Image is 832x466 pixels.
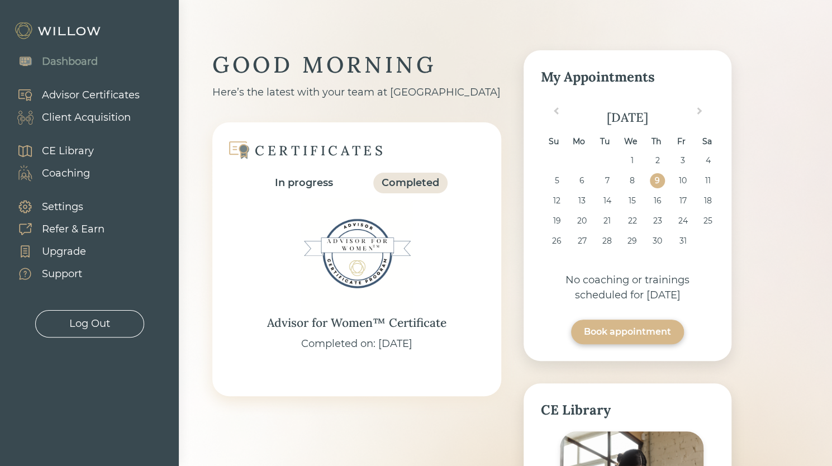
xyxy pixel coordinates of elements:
[574,193,589,208] div: Choose Monday, October 13th, 2025
[275,175,333,191] div: In progress
[212,50,501,79] div: GOOD MORNING
[597,134,612,149] div: Tu
[6,140,94,162] a: CE Library
[600,234,615,249] div: Choose Tuesday, October 28th, 2025
[650,193,665,208] div: Choose Thursday, October 16th, 2025
[546,134,561,149] div: Su
[6,162,94,184] a: Coaching
[692,105,710,123] button: Next Month
[42,222,104,237] div: Refer & Earn
[42,267,82,282] div: Support
[572,134,587,149] div: Mo
[600,213,615,229] div: Choose Tuesday, October 21st, 2025
[549,234,564,249] div: Choose Sunday, October 26th, 2025
[675,173,690,188] div: Choose Friday, October 10th, 2025
[540,273,715,303] div: No coaching or trainings scheduled for [DATE]
[544,153,711,254] div: month 2025-10
[600,173,615,188] div: Choose Tuesday, October 7th, 2025
[382,175,439,191] div: Completed
[69,316,110,331] div: Log Out
[584,325,671,339] div: Book appointment
[574,234,589,249] div: Choose Monday, October 27th, 2025
[6,106,140,129] a: Client Acquisition
[625,193,640,208] div: Choose Wednesday, October 15th, 2025
[700,134,715,149] div: Sa
[549,213,564,229] div: Choose Sunday, October 19th, 2025
[42,244,86,259] div: Upgrade
[574,213,589,229] div: Choose Monday, October 20th, 2025
[648,134,663,149] div: Th
[700,213,715,229] div: Choose Saturday, October 25th, 2025
[6,50,98,73] a: Dashboard
[255,142,386,159] div: CERTIFICATES
[42,54,98,69] div: Dashboard
[42,199,83,215] div: Settings
[625,173,640,188] div: Choose Wednesday, October 8th, 2025
[700,153,715,168] div: Choose Saturday, October 4th, 2025
[42,144,94,159] div: CE Library
[674,134,689,149] div: Fr
[14,22,103,40] img: Willow
[6,196,104,218] a: Settings
[650,173,665,188] div: Choose Thursday, October 9th, 2025
[675,193,690,208] div: Choose Friday, October 17th, 2025
[650,213,665,229] div: Choose Thursday, October 23rd, 2025
[625,153,640,168] div: Choose Wednesday, October 1st, 2025
[301,198,413,310] img: Advisor for Women™ Certificate Badge
[625,213,640,229] div: Choose Wednesday, October 22nd, 2025
[700,193,715,208] div: Choose Saturday, October 18th, 2025
[650,234,665,249] div: Choose Thursday, October 30th, 2025
[675,213,690,229] div: Choose Friday, October 24th, 2025
[700,173,715,188] div: Choose Saturday, October 11th, 2025
[42,88,140,103] div: Advisor Certificates
[600,193,615,208] div: Choose Tuesday, October 14th, 2025
[540,400,715,420] div: CE Library
[301,336,412,351] div: Completed on: [DATE]
[675,153,690,168] div: Choose Friday, October 3rd, 2025
[42,110,131,125] div: Client Acquisition
[267,314,446,332] div: Advisor for Women™ Certificate
[212,85,501,100] div: Here’s the latest with your team at [GEOGRAPHIC_DATA]
[6,84,140,106] a: Advisor Certificates
[6,218,104,240] a: Refer & Earn
[675,234,690,249] div: Choose Friday, October 31st, 2025
[540,67,715,87] div: My Appointments
[540,108,715,127] div: [DATE]
[622,134,638,149] div: We
[625,234,640,249] div: Choose Wednesday, October 29th, 2025
[549,173,564,188] div: Choose Sunday, October 5th, 2025
[574,173,589,188] div: Choose Monday, October 6th, 2025
[546,105,564,123] button: Previous Month
[650,153,665,168] div: Choose Thursday, October 2nd, 2025
[42,166,90,181] div: Coaching
[549,193,564,208] div: Choose Sunday, October 12th, 2025
[6,240,104,263] a: Upgrade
